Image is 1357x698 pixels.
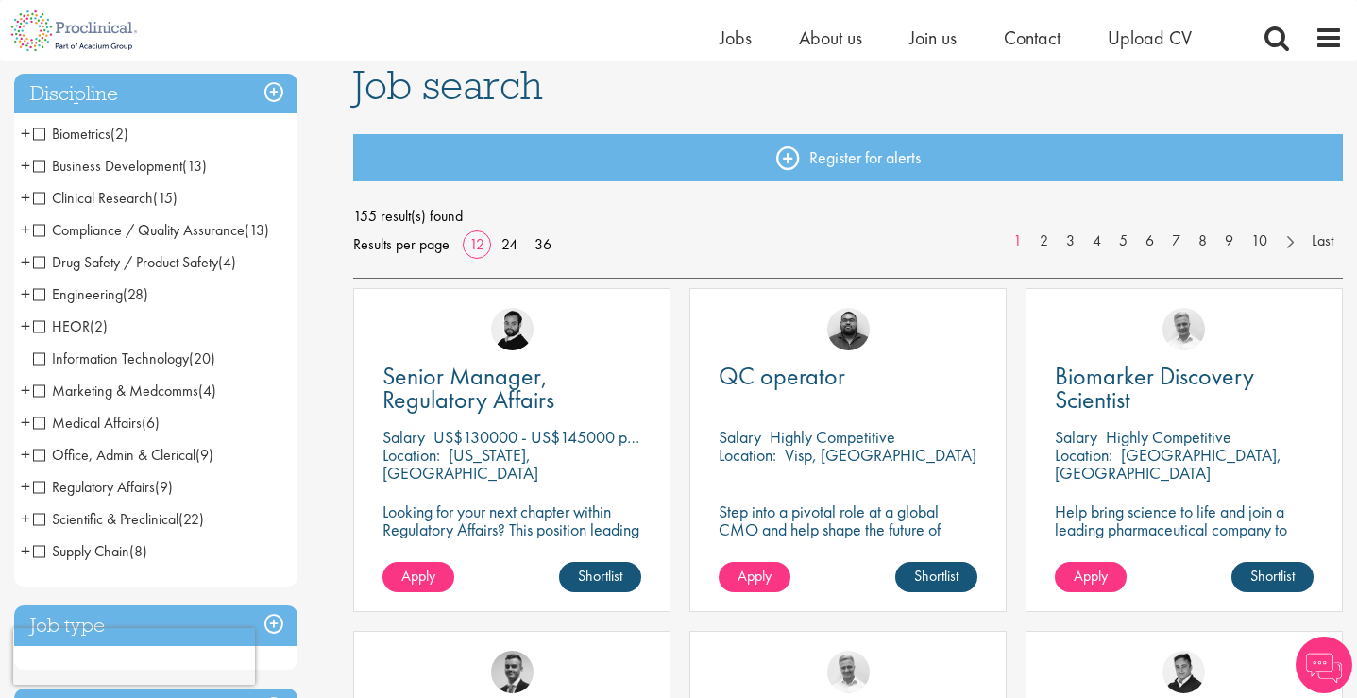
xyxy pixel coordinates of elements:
[382,444,538,484] p: [US_STATE], [GEOGRAPHIC_DATA]
[21,183,30,212] span: +
[33,220,245,240] span: Compliance / Quality Assurance
[1162,651,1205,693] img: Peter Duvall
[21,536,30,565] span: +
[33,156,182,176] span: Business Development
[1108,26,1192,50] a: Upload CV
[33,381,216,400] span: Marketing & Medcomms
[21,280,30,308] span: +
[21,247,30,276] span: +
[827,651,870,693] a: Joshua Bye
[1110,230,1137,252] a: 5
[33,413,160,433] span: Medical Affairs
[799,26,862,50] a: About us
[433,426,687,448] p: US$130000 - US$145000 per annum
[21,440,30,468] span: +
[21,408,30,436] span: +
[353,60,543,111] span: Job search
[401,566,435,586] span: Apply
[1055,426,1097,448] span: Salary
[33,220,269,240] span: Compliance / Quality Assurance
[909,26,957,50] a: Join us
[33,124,128,144] span: Biometrics
[198,381,216,400] span: (4)
[33,541,129,561] span: Supply Chain
[33,188,153,208] span: Clinical Research
[33,349,215,368] span: Information Technology
[13,628,255,685] iframe: reCAPTCHA
[245,220,269,240] span: (13)
[719,562,790,592] a: Apply
[155,477,173,497] span: (9)
[1055,444,1281,484] p: [GEOGRAPHIC_DATA], [GEOGRAPHIC_DATA]
[33,541,147,561] span: Supply Chain
[382,562,454,592] a: Apply
[182,156,207,176] span: (13)
[1004,26,1060,50] a: Contact
[21,215,30,244] span: +
[353,230,450,259] span: Results per page
[33,284,148,304] span: Engineering
[559,562,641,592] a: Shortlist
[33,188,178,208] span: Clinical Research
[1231,562,1314,592] a: Shortlist
[463,234,491,254] a: 12
[90,316,108,336] span: (2)
[33,316,108,336] span: HEOR
[21,376,30,404] span: +
[33,509,178,529] span: Scientific & Preclinical
[21,151,30,179] span: +
[720,26,752,50] a: Jobs
[719,365,977,388] a: QC operator
[353,134,1343,181] a: Register for alerts
[1055,360,1254,416] span: Biomarker Discovery Scientist
[719,502,977,556] p: Step into a pivotal role at a global CMO and help shape the future of healthcare manufacturing.
[33,316,90,336] span: HEOR
[33,413,142,433] span: Medical Affairs
[719,444,776,466] span: Location:
[33,124,110,144] span: Biometrics
[1189,230,1216,252] a: 8
[33,252,218,272] span: Drug Safety / Product Safety
[770,426,895,448] p: Highly Competitive
[21,312,30,340] span: +
[1055,444,1112,466] span: Location:
[382,426,425,448] span: Salary
[33,445,195,465] span: Office, Admin & Clerical
[1242,230,1277,252] a: 10
[827,308,870,350] img: Ashley Bennett
[153,188,178,208] span: (15)
[1004,230,1031,252] a: 1
[1162,308,1205,350] img: Joshua Bye
[1106,426,1231,448] p: Highly Competitive
[353,202,1343,230] span: 155 result(s) found
[14,605,297,646] h3: Job type
[1296,637,1352,693] img: Chatbot
[491,308,534,350] img: Nick Walker
[21,119,30,147] span: +
[382,502,641,574] p: Looking for your next chapter within Regulatory Affairs? This position leading projects and worki...
[495,234,524,254] a: 24
[33,477,173,497] span: Regulatory Affairs
[491,651,534,693] img: Alex Bill
[738,566,772,586] span: Apply
[33,252,236,272] span: Drug Safety / Product Safety
[895,562,977,592] a: Shortlist
[528,234,558,254] a: 36
[218,252,236,272] span: (4)
[123,284,148,304] span: (28)
[1055,562,1127,592] a: Apply
[33,284,123,304] span: Engineering
[382,444,440,466] span: Location:
[1055,502,1314,592] p: Help bring science to life and join a leading pharmaceutical company to play a key role in delive...
[1074,566,1108,586] span: Apply
[1083,230,1111,252] a: 4
[195,445,213,465] span: (9)
[382,360,554,416] span: Senior Manager, Regulatory Affairs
